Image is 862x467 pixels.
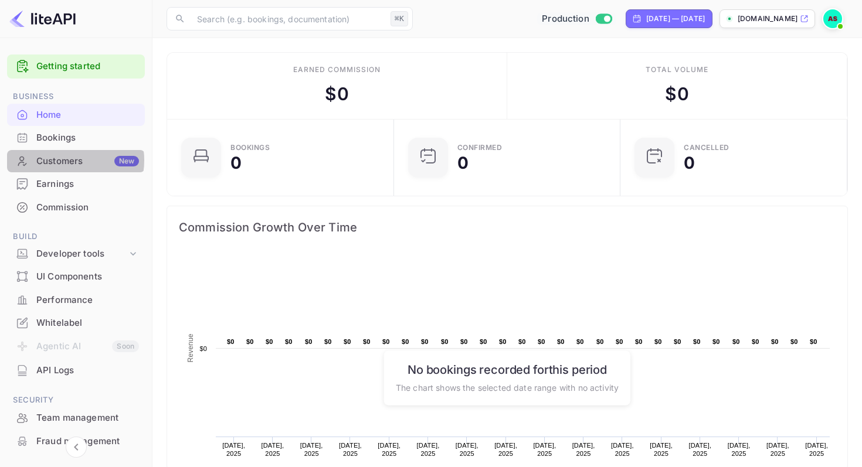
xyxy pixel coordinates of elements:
[635,338,643,345] text: $0
[684,155,695,171] div: 0
[7,359,145,382] div: API Logs
[7,173,145,195] a: Earnings
[7,90,145,103] span: Business
[654,338,662,345] text: $0
[738,13,797,24] p: [DOMAIN_NAME]
[344,338,351,345] text: $0
[732,338,740,345] text: $0
[199,345,207,352] text: $0
[688,442,711,457] text: [DATE], 2025
[766,442,789,457] text: [DATE], 2025
[693,338,701,345] text: $0
[7,430,145,452] a: Fraud management
[396,381,619,393] p: The chart shows the selected date range with no activity
[246,338,254,345] text: $0
[7,150,145,172] a: CustomersNew
[378,442,401,457] text: [DATE], 2025
[457,155,469,171] div: 0
[7,244,145,264] div: Developer tools
[7,394,145,407] span: Security
[684,144,729,151] div: CANCELLED
[7,104,145,127] div: Home
[7,312,145,335] div: Whitelabel
[7,173,145,196] div: Earnings
[7,312,145,333] a: Whitelabel
[480,338,487,345] text: $0
[557,338,565,345] text: $0
[339,442,362,457] text: [DATE], 2025
[300,442,323,457] text: [DATE], 2025
[36,131,139,145] div: Bookings
[7,289,145,312] div: Performance
[325,81,348,107] div: $ 0
[752,338,759,345] text: $0
[36,247,127,261] div: Developer tools
[396,362,619,376] h6: No bookings recorded for this period
[7,407,145,429] div: Team management
[293,64,380,75] div: Earned commission
[537,12,616,26] div: Switch to Sandbox mode
[518,338,526,345] text: $0
[36,316,139,330] div: Whitelabel
[790,338,798,345] text: $0
[7,230,145,243] span: Build
[576,338,584,345] text: $0
[441,338,449,345] text: $0
[9,9,76,28] img: LiteAPI logo
[186,333,195,362] text: Revenue
[7,196,145,219] div: Commission
[7,359,145,381] a: API Logs
[227,338,235,345] text: $0
[305,338,313,345] text: $0
[7,407,145,428] a: Team management
[7,127,145,149] div: Bookings
[36,411,139,425] div: Team management
[665,81,688,107] div: $ 0
[7,265,145,288] div: UI Components
[402,338,409,345] text: $0
[771,338,779,345] text: $0
[230,144,270,151] div: Bookings
[36,108,139,122] div: Home
[36,364,139,377] div: API Logs
[616,338,623,345] text: $0
[363,338,371,345] text: $0
[36,178,139,191] div: Earnings
[36,270,139,284] div: UI Components
[324,338,332,345] text: $0
[456,442,478,457] text: [DATE], 2025
[262,442,284,457] text: [DATE], 2025
[626,9,712,28] div: Click to change the date range period
[7,127,145,148] a: Bookings
[36,60,139,73] a: Getting started
[7,150,145,173] div: CustomersNew
[7,104,145,125] a: Home
[179,218,836,237] span: Commission Growth Over Time
[810,338,817,345] text: $0
[382,338,390,345] text: $0
[266,338,273,345] text: $0
[823,9,842,28] img: Andreas Stefanis
[596,338,604,345] text: $0
[391,11,408,26] div: ⌘K
[646,64,708,75] div: Total volume
[728,442,751,457] text: [DATE], 2025
[499,338,507,345] text: $0
[285,338,293,345] text: $0
[542,12,589,26] span: Production
[7,54,145,79] div: Getting started
[7,430,145,453] div: Fraud management
[611,442,634,457] text: [DATE], 2025
[7,196,145,218] a: Commission
[460,338,468,345] text: $0
[494,442,517,457] text: [DATE], 2025
[538,338,545,345] text: $0
[222,442,245,457] text: [DATE], 2025
[805,442,828,457] text: [DATE], 2025
[650,442,673,457] text: [DATE], 2025
[421,338,429,345] text: $0
[66,437,87,458] button: Collapse navigation
[230,155,242,171] div: 0
[674,338,681,345] text: $0
[190,7,386,30] input: Search (e.g. bookings, documentation)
